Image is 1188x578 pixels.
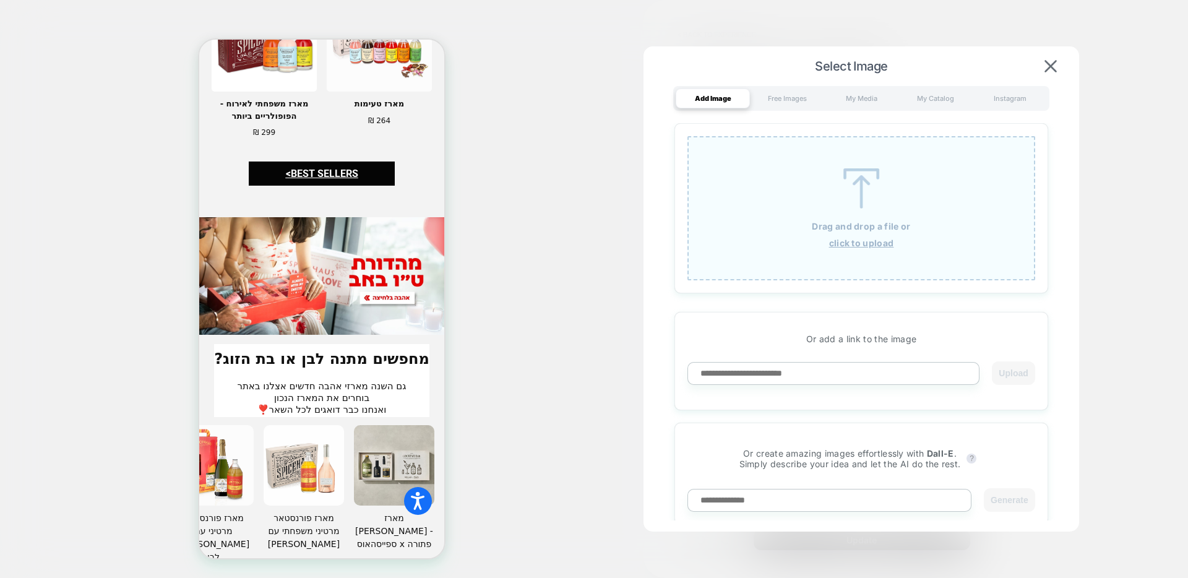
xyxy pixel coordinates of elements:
[833,168,889,209] img: dropzone
[12,58,118,82] div: מארז משפחתי לאירוח - הפופולריים ביותר
[155,472,235,527] a: מארז דירטי מרטיני - ספייסהאוס x פתורה
[12,58,118,97] a: מארז משפחתי לאירוח - הפופולריים ביותר
[829,238,894,248] u: click to upload
[739,448,961,469] p: Or create amazing images effortlessly with . Simply describe your idea and let the AI do the rest.
[966,454,976,464] button: ?
[127,58,233,85] a: מארז טעימות
[812,221,910,231] p: Drag and drop a file or
[15,311,230,328] strong: מחפשים מתנה לבן או בת הזוג?
[92,128,159,140] a: BEST SELLERS
[92,517,116,527] div: ‏219 ‏₪
[898,88,973,108] div: My Catalog
[155,472,235,511] div: מארז [PERSON_NAME] - ספייסהאוס x פתורה
[169,77,191,85] div: ‏264 ‏₪
[183,517,207,527] div: ‏269 ‏₪
[687,136,1035,280] div: Drag and drop a file orclick to upload
[750,88,824,108] div: Free Images
[54,88,76,97] div: ‏299 ‏₪
[662,59,1041,74] span: Select Image
[64,472,145,527] a: מארז פורנסטאר מרטיני משפחתי עם שרדונה
[127,58,233,71] div: מארז טעימות
[687,334,1035,344] p: Or add a link to the image
[75,353,170,364] span: בוחרים את המארז הנכון
[824,88,898,108] div: My Media
[155,386,235,466] img: מארז דירטי מרטיני - ספייסהאוס x פתורה
[64,472,145,511] div: מארז פורנסטאר מרטיני משפחתי עם [PERSON_NAME]
[927,448,954,459] strong: Dall-E
[58,364,187,376] span: ואנחנו כבר דואגים לכל השאר❣️
[973,88,1047,108] div: Instagram
[676,88,750,108] div: Add Image
[87,128,92,140] a: >
[64,386,145,466] img: מארז פורנסטאר מרטיני משפחתי עם שרדונה
[38,341,207,352] span: גם השנה מארזי אהבה חדשים אצלנו באתר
